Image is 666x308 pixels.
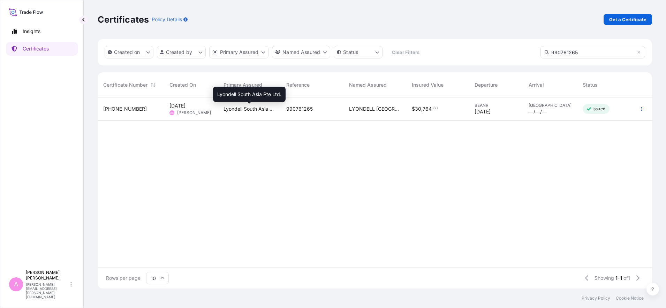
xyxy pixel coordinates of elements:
span: Certificate Number [103,81,147,88]
span: Rows per page [106,275,141,282]
p: Named Assured [282,49,320,56]
p: Policy Details [152,16,182,23]
p: Clear Filters [392,49,419,56]
p: Status [343,49,358,56]
span: 80 [433,107,438,110]
a: Privacy Policy [582,295,610,301]
span: [GEOGRAPHIC_DATA] [529,103,572,108]
p: Get a Certificate [609,16,646,23]
span: AL [170,109,174,116]
span: Departure [475,81,498,88]
span: [PERSON_NAME] [177,110,211,116]
span: —/—/— [529,108,547,115]
span: Lyondell South Asia Pte Ltd. [224,105,275,112]
span: [DATE] [169,102,186,109]
span: Showing [595,275,614,282]
button: Clear Filters [386,47,425,58]
span: A [14,281,18,288]
span: 30 [415,106,421,111]
span: 1-1 [615,275,622,282]
button: createdBy Filter options [157,46,206,58]
p: Issued [592,106,605,112]
span: Primary Assured [224,81,262,88]
span: $ [412,106,415,111]
p: Certificates [23,45,49,52]
button: cargoOwner Filter options [272,46,330,58]
button: distributor Filter options [209,46,268,58]
p: Certificates [98,14,149,25]
span: [PHONE_NUMBER] [103,105,147,112]
span: Reference [286,81,310,88]
a: Certificates [6,42,78,56]
p: [PERSON_NAME][EMAIL_ADDRESS][PERSON_NAME][DOMAIN_NAME] [26,282,69,299]
a: Cookie Notice [616,295,644,301]
span: . [432,107,433,110]
button: createdOn Filter options [105,46,153,58]
button: Sort [149,81,157,89]
span: , [421,106,423,111]
a: Insights [6,24,78,38]
button: certificateStatus Filter options [334,46,383,58]
p: Insights [23,28,40,35]
span: Status [583,81,598,88]
a: Get a Certificate [604,14,652,25]
span: Lyondell South Asia Pte Ltd. [217,91,281,98]
span: Named Assured [349,81,387,88]
span: BEANR [475,103,517,108]
span: of 1 [623,275,630,282]
p: Primary Assured [220,49,258,56]
p: Created by [166,49,192,56]
span: 990761265 [286,105,313,112]
span: 764 [423,106,432,111]
span: [DATE] [475,108,491,115]
input: Search Certificate or Reference... [540,46,645,58]
span: LYONDELL [GEOGRAPHIC_DATA] PTE. LTD. [349,105,401,112]
span: Created On [169,81,196,88]
p: Created on [114,49,140,56]
span: Insured Value [412,81,444,88]
span: Arrival [529,81,544,88]
p: [PERSON_NAME] [PERSON_NAME] [26,270,69,281]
